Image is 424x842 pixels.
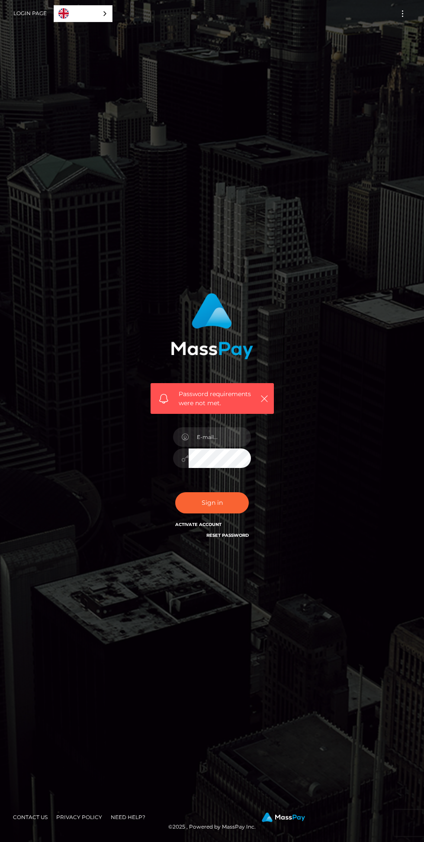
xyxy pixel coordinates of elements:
[54,5,112,22] aside: Language selected: English
[107,810,149,824] a: Need Help?
[206,532,249,538] a: Reset Password
[179,390,256,408] span: Password requirements were not met.
[175,522,222,527] a: Activate Account
[54,5,112,22] div: Language
[13,4,47,23] a: Login Page
[54,6,112,22] a: English
[262,813,305,822] img: MassPay
[53,810,106,824] a: Privacy Policy
[395,8,411,19] button: Toggle navigation
[10,810,51,824] a: Contact Us
[171,293,253,359] img: MassPay Login
[6,813,418,832] div: © 2025 , Powered by MassPay Inc.
[189,427,251,447] input: E-mail...
[175,492,249,513] button: Sign in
